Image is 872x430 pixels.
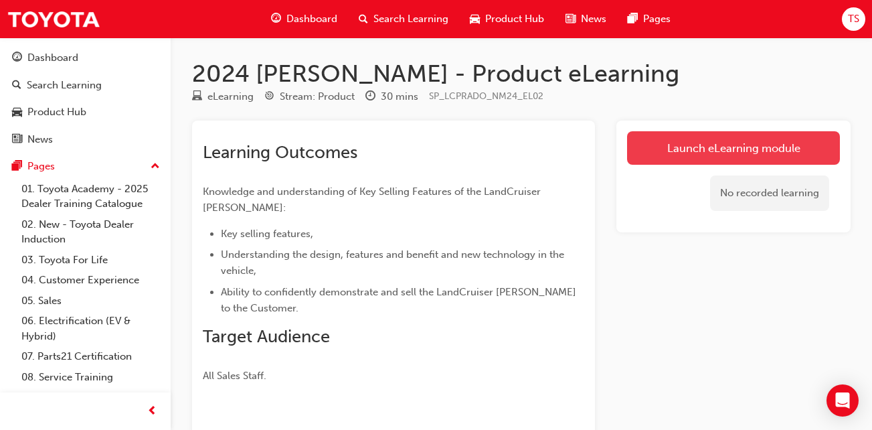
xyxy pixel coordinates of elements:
[373,11,448,27] span: Search Learning
[203,326,330,347] span: Target Audience
[16,214,165,250] a: 02. New - Toyota Dealer Induction
[359,11,368,27] span: search-icon
[16,250,165,271] a: 03. Toyota For Life
[12,80,21,92] span: search-icon
[27,104,86,120] div: Product Hub
[16,311,165,346] a: 06. Electrification (EV & Hybrid)
[348,5,459,33] a: search-iconSearch Learning
[7,4,100,34] img: Trak
[565,11,576,27] span: news-icon
[12,106,22,119] span: car-icon
[555,5,617,33] a: news-iconNews
[27,159,55,174] div: Pages
[264,88,355,105] div: Stream
[221,248,567,277] span: Understanding the design, features and benefit and new technology in the vehicle,
[203,186,543,214] span: Knowledge and understanding of Key Selling Features of the LandCruiser [PERSON_NAME]:
[12,52,22,64] span: guage-icon
[16,346,165,367] a: 07. Parts21 Certification
[221,286,579,314] span: Ability to confidently demonstrate and sell the LandCruiser [PERSON_NAME] to the Customer.
[848,11,859,27] span: TS
[12,161,22,173] span: pages-icon
[842,7,865,31] button: TS
[280,89,355,104] div: Stream: Product
[5,154,165,179] button: Pages
[485,11,544,27] span: Product Hub
[264,91,274,103] span: target-icon
[207,89,254,104] div: eLearning
[12,134,22,146] span: news-icon
[16,179,165,214] a: 01. Toyota Academy - 2025 Dealer Training Catalogue
[203,142,357,163] span: Learning Outcomes
[271,11,281,27] span: guage-icon
[192,91,202,103] span: learningResourceType_ELEARNING-icon
[429,90,543,102] span: Learning resource code
[5,46,165,70] a: Dashboard
[16,291,165,311] a: 05. Sales
[147,403,157,420] span: prev-icon
[643,11,671,27] span: Pages
[221,228,313,240] span: Key selling features,
[286,11,337,27] span: Dashboard
[710,175,829,211] div: No recorded learning
[27,132,53,147] div: News
[381,89,418,104] div: 30 mins
[5,73,165,98] a: Search Learning
[27,78,102,93] div: Search Learning
[5,127,165,152] a: News
[16,367,165,388] a: 08. Service Training
[617,5,681,33] a: pages-iconPages
[27,50,78,66] div: Dashboard
[581,11,606,27] span: News
[16,387,165,408] a: 09. Technical Training
[5,100,165,125] a: Product Hub
[628,11,638,27] span: pages-icon
[365,88,418,105] div: Duration
[192,88,254,105] div: Type
[16,270,165,291] a: 04. Customer Experience
[365,91,375,103] span: clock-icon
[459,5,555,33] a: car-iconProduct Hub
[826,384,859,417] div: Open Intercom Messenger
[151,158,160,175] span: up-icon
[5,43,165,154] button: DashboardSearch LearningProduct HubNews
[260,5,348,33] a: guage-iconDashboard
[470,11,480,27] span: car-icon
[627,131,840,165] a: Launch eLearning module
[203,370,266,382] span: All Sales Staff.
[192,59,851,88] h1: 2024 [PERSON_NAME] - Product eLearning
